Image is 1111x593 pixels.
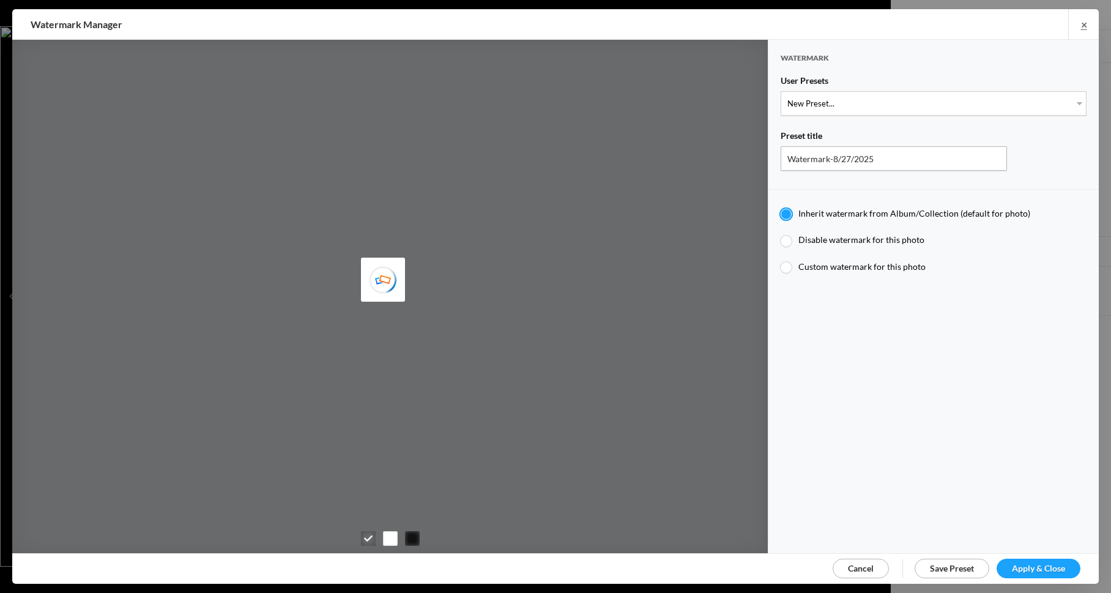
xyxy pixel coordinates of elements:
[915,559,989,578] a: Save Preset
[31,9,711,40] h2: Watermark Manager
[781,130,822,146] span: Preset title
[930,563,974,573] span: Save Preset
[848,563,874,573] span: Cancel
[781,53,829,73] span: Watermark
[781,75,828,91] span: User Presets
[997,559,1080,578] a: Apply & Close
[833,559,889,578] a: Cancel
[1012,563,1065,573] span: Apply & Close
[798,234,924,245] span: Disable watermark for this photo
[798,261,926,272] span: Custom watermark for this photo
[1068,9,1099,39] a: ×
[781,146,1007,171] input: Name for your Watermark Preset
[798,208,1030,218] span: Inherit watermark from Album/Collection (default for photo)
